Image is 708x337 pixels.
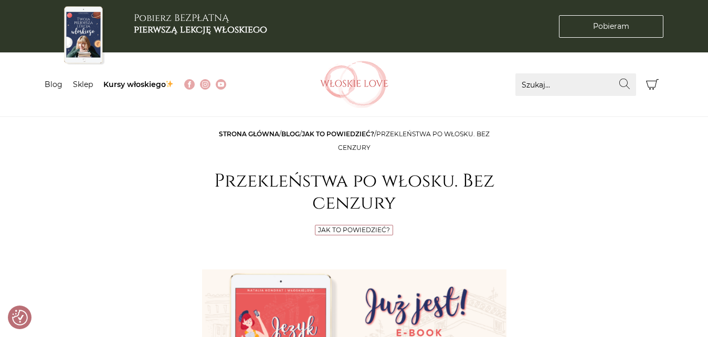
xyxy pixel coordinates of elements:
a: Jak to powiedzieć? [302,130,374,138]
b: pierwszą lekcję włoskiego [134,23,267,36]
h3: Pobierz BEZPŁATNĄ [134,13,267,35]
span: Przekleństwa po włosku. Bez cenzury [338,130,490,151]
button: Koszyk [641,73,664,96]
img: Włoskielove [320,61,388,108]
a: Blog [45,80,62,89]
a: Pobieram [559,15,663,38]
a: Sklep [73,80,93,89]
a: Jak to powiedzieć? [318,226,390,234]
a: Kursy włoskiego [103,80,174,89]
h1: Przekleństwa po włosku. Bez cenzury [202,170,506,214]
a: Blog [281,130,300,138]
img: ✨ [166,80,173,88]
a: Strona główna [219,130,279,138]
button: Preferencje co do zgód [12,310,28,325]
span: Pobieram [593,21,629,32]
img: Revisit consent button [12,310,28,325]
input: Szukaj... [515,73,636,96]
span: / / / [219,130,490,151]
